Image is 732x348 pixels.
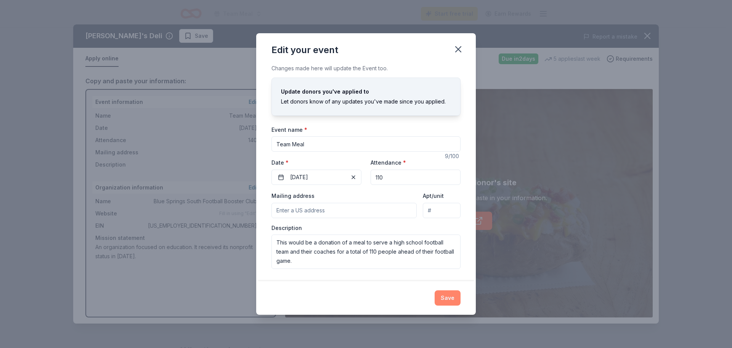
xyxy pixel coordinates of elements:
[271,235,461,269] textarea: This would be a donation of a meal to serve a high school football team and their coaches for a t...
[423,192,444,200] label: Apt/unit
[371,159,406,167] label: Attendance
[271,44,338,56] div: Edit your event
[371,170,461,185] input: 20
[271,192,315,200] label: Mailing address
[435,290,461,306] button: Save
[423,203,461,218] input: #
[271,136,461,152] input: Spring Fundraiser
[271,203,417,218] input: Enter a US address
[281,97,451,106] div: Let donors know of any updates you've made since you applied.
[271,64,461,73] div: Changes made here will update the Event too.
[271,126,307,134] label: Event name
[271,159,361,167] label: Date
[271,224,302,232] label: Description
[445,152,461,161] div: 9 /100
[271,170,361,185] button: [DATE]
[281,87,451,96] div: Update donors you've applied to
